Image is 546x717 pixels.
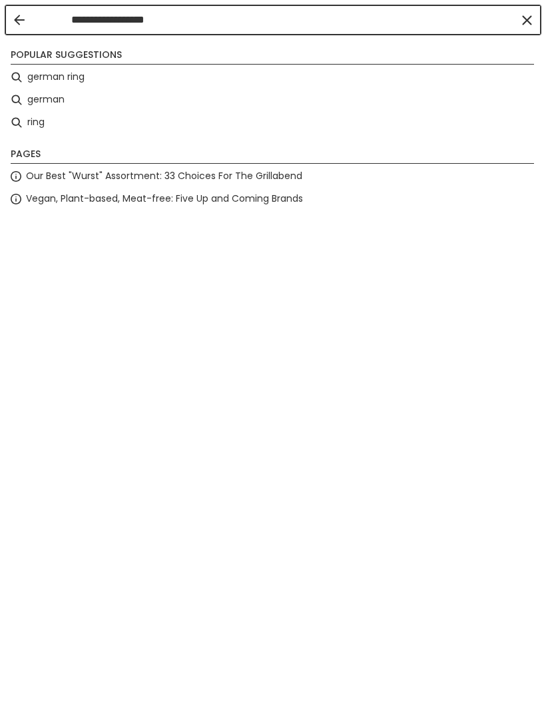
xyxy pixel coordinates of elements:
a: Vegan, Plant-based, Meat-free: Five Up and Coming Brands [26,191,303,206]
li: Popular suggestions [11,48,534,65]
li: german [5,89,541,111]
button: Clear [520,13,533,27]
li: Our Best "Wurst" Assortment: 33 Choices For The Grillabend [5,165,541,188]
button: Back [14,15,25,25]
li: Pages [11,147,534,164]
li: Vegan, Plant-based, Meat-free: Five Up and Coming Brands [5,188,541,210]
li: ring [5,111,541,134]
a: Our Best "Wurst" Assortment: 33 Choices For The Grillabend [26,168,302,184]
li: german ring [5,66,541,89]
